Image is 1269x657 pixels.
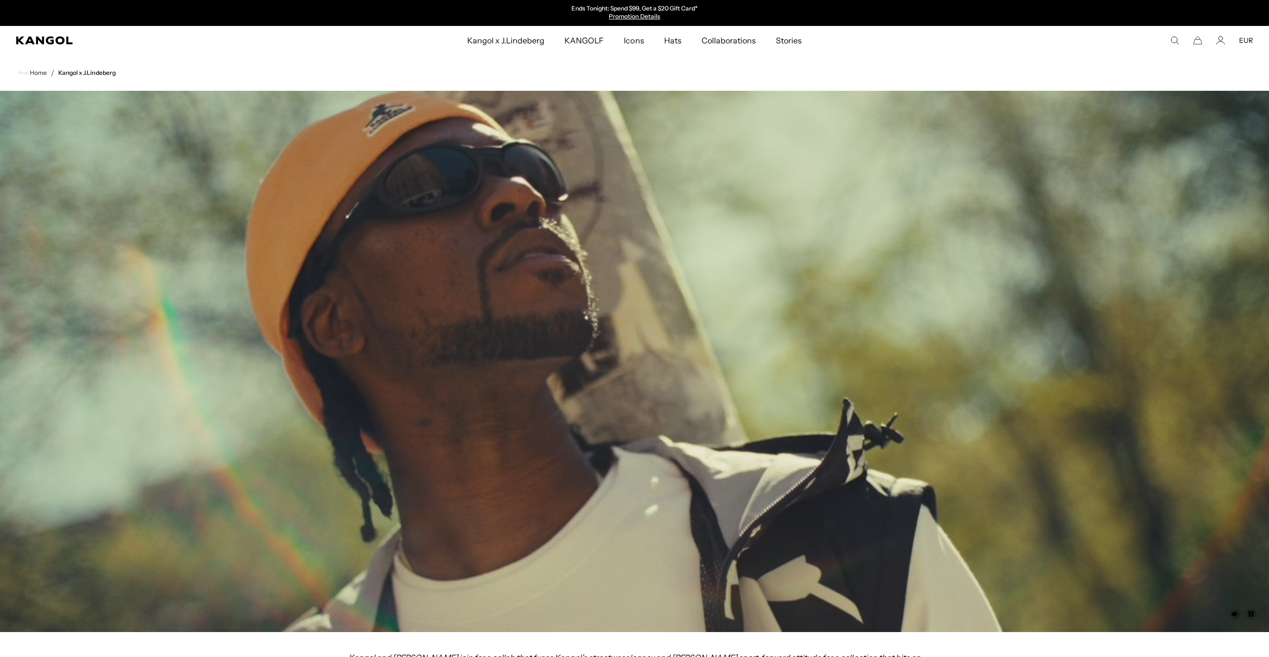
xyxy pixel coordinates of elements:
span: Collaborations [702,26,756,55]
a: Collaborations [692,26,766,55]
a: Kangol x J.Lindeberg [457,26,555,55]
button: Pause [1245,608,1257,620]
span: KANGOLF [564,26,604,55]
a: Icons [614,26,654,55]
a: Stories [766,26,812,55]
div: Announcement [532,5,737,21]
p: Ends Tonight: Spend $99, Get a $20 Gift Card* [571,5,698,13]
span: Hats [664,26,682,55]
button: EUR [1239,36,1253,45]
li: / [47,67,54,79]
span: Stories [776,26,802,55]
a: Promotion Details [609,12,660,20]
slideshow-component: Announcement bar [532,5,737,21]
a: Home [19,68,47,77]
button: Unmute [1229,608,1241,620]
div: 1 of 2 [532,5,737,21]
a: Kangol [16,36,310,44]
a: KANGOLF [554,26,614,55]
a: Kangol x J.Lindeberg [58,69,116,76]
summary: Search here [1170,36,1179,45]
a: Account [1216,36,1225,45]
a: Hats [654,26,692,55]
span: Kangol x J.Lindeberg [467,26,545,55]
span: Icons [624,26,644,55]
button: Cart [1193,36,1202,45]
span: Home [28,69,47,76]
